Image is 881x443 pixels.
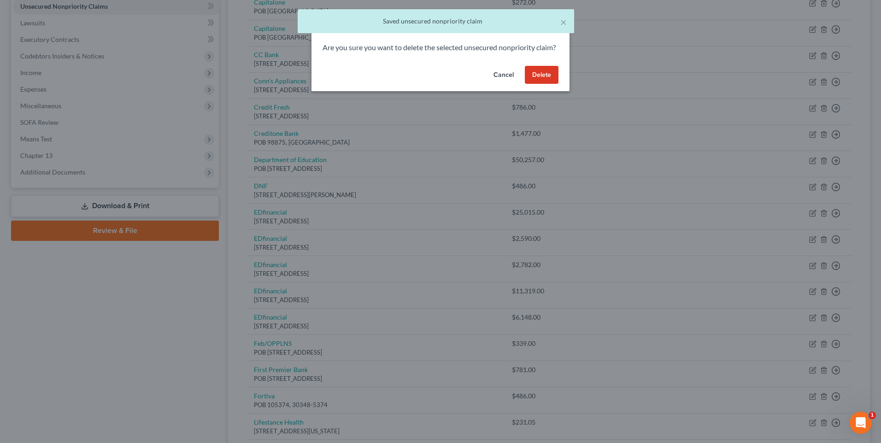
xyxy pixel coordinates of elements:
p: Are you sure you want to delete the selected unsecured nonpriority claim? [323,42,558,53]
iframe: Intercom live chat [850,412,872,434]
button: Cancel [486,66,521,84]
div: Saved unsecured nonpriority claim [305,17,567,26]
span: 1 [869,412,876,419]
button: Delete [525,66,558,84]
button: × [560,17,567,28]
